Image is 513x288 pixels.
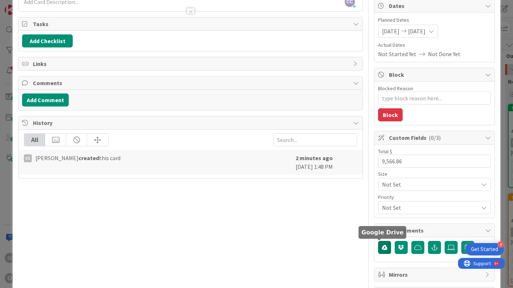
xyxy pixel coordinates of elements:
[389,70,482,79] span: Block
[497,241,504,248] div: 4
[296,154,333,162] b: 2 minutes ago
[408,27,425,36] span: [DATE]
[22,93,69,107] button: Add Comment
[429,134,441,141] span: ( 0/3 )
[382,203,475,213] span: Not Set
[33,20,349,28] span: Tasks
[24,134,45,146] div: All
[378,171,491,176] div: Size
[389,133,482,142] span: Custom Fields
[428,50,461,58] span: Not Done Yet
[378,50,416,58] span: Not Started Yet
[378,41,491,49] span: Actual Dates
[273,133,357,146] input: Search...
[465,243,504,255] div: Open Get Started checklist, remaining modules: 4
[33,118,349,127] span: History
[24,154,32,162] div: CC
[15,1,33,10] span: Support
[378,108,403,121] button: Block
[389,1,482,10] span: Dates
[471,246,498,253] div: Get Started
[79,154,99,162] b: created
[35,154,120,162] span: [PERSON_NAME] this card
[22,34,73,47] button: Add Checklist
[378,16,491,24] span: Planned Dates
[382,179,475,189] span: Not Set
[378,195,491,200] div: Priority
[296,154,357,171] div: [DATE] 1:48 PM
[33,59,349,68] span: Links
[382,27,399,36] span: [DATE]
[378,85,413,92] label: Blocked Reason
[33,79,349,87] span: Comments
[361,229,403,236] h5: Google Drive
[37,3,40,9] div: 9+
[389,226,482,235] span: Attachments
[389,270,482,279] span: Mirrors
[378,148,392,155] label: Total $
